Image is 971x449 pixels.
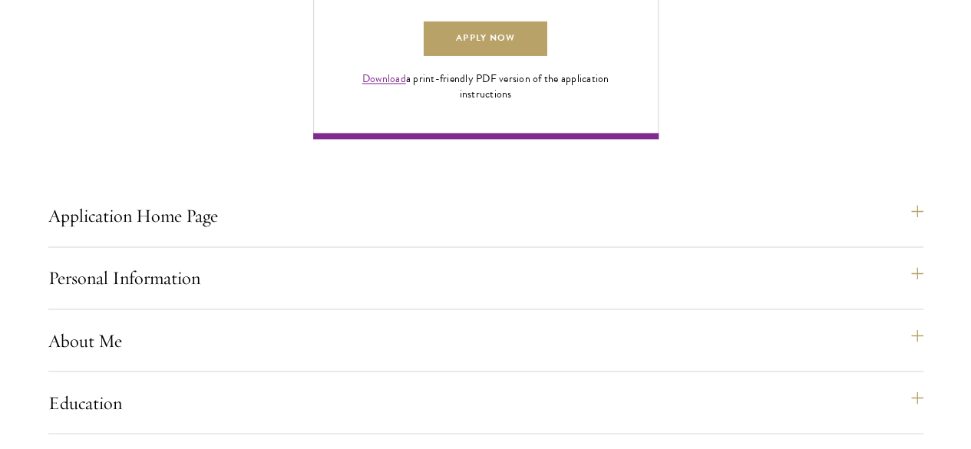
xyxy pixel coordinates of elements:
[362,71,406,87] a: Download
[424,21,547,56] a: Apply Now
[48,197,923,234] button: Application Home Page
[48,259,923,296] button: Personal Information
[48,384,923,421] button: Education
[345,71,627,102] div: a print-friendly PDF version of the application instructions
[48,322,923,358] button: About Me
